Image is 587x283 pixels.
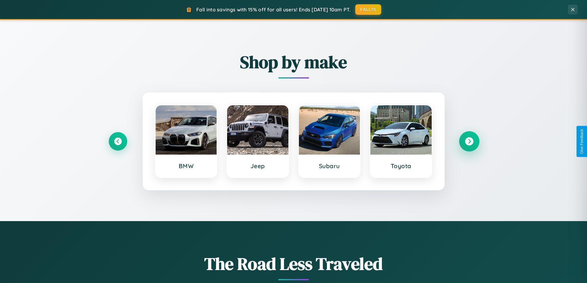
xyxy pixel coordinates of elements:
[196,6,351,13] span: Fall into savings with 15% off for all users! Ends [DATE] 10am PT.
[305,162,354,170] h3: Subaru
[377,162,426,170] h3: Toyota
[109,50,479,74] h2: Shop by make
[580,129,584,154] div: Give Feedback
[233,162,282,170] h3: Jeep
[355,4,381,15] button: FALL15
[162,162,211,170] h3: BMW
[109,252,479,276] h1: The Road Less Traveled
